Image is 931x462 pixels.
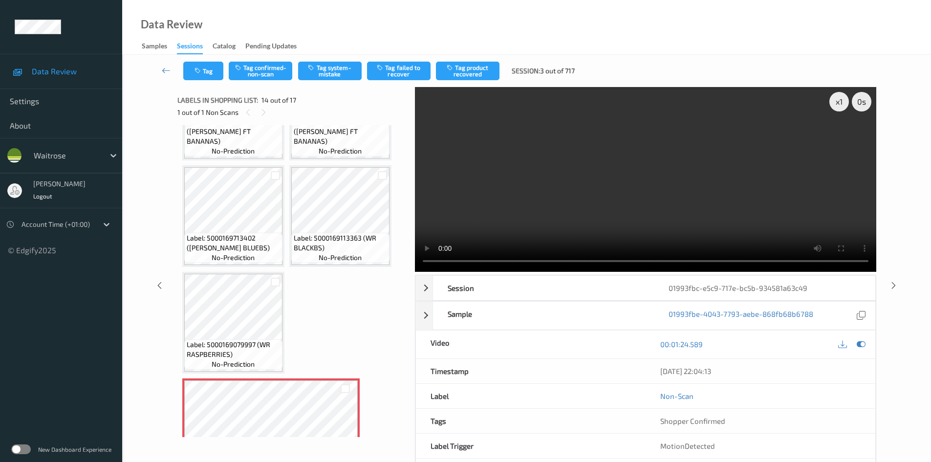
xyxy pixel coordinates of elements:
div: Sessions [177,41,203,54]
a: 01993fbe-4043-7793-aebe-868fb68b6788 [669,309,813,322]
a: Non-Scan [660,391,693,401]
div: Session01993fbc-e5c9-717e-bc5b-934581a63c49 [415,275,876,301]
span: no-prediction [319,146,362,156]
div: 0 s [852,92,871,111]
span: Shopper Confirmed [660,417,725,425]
div: 01993fbc-e5c9-717e-bc5b-934581a63c49 [654,276,875,300]
button: Tag system-mistake [298,62,362,80]
div: Pending Updates [245,41,297,53]
div: x 1 [829,92,849,111]
button: Tag confirmed-non-scan [229,62,292,80]
a: Samples [142,40,177,53]
span: no-prediction [212,253,255,263]
span: Label: 5000169525524 ([PERSON_NAME] FT BANANAS) [187,117,280,146]
div: MotionDetected [646,434,875,458]
div: Samples [142,41,167,53]
div: Tags [416,409,646,433]
div: Label [416,384,646,408]
a: Pending Updates [245,40,306,53]
div: [DATE] 22:04:13 [660,366,861,376]
span: Label: 5000169525524 ([PERSON_NAME] FT BANANAS) [294,117,387,146]
a: 00:01:24.589 [660,339,703,349]
div: Sample [433,302,654,330]
span: 3 out of 717 [540,66,575,76]
div: Video [416,330,646,358]
button: Tag failed to recover [367,62,431,80]
div: Data Review [141,20,202,29]
button: Tag [183,62,223,80]
button: Tag product recovered [436,62,499,80]
span: 14 out of 17 [261,95,296,105]
div: Sample01993fbe-4043-7793-aebe-868fb68b6788 [415,301,876,330]
span: Labels in shopping list: [177,95,258,105]
div: Catalog [213,41,236,53]
span: Label: 5000169713402 ([PERSON_NAME] BLUEBS) [187,233,280,253]
div: Timestamp [416,359,646,383]
a: Catalog [213,40,245,53]
span: Session: [512,66,540,76]
div: Session [433,276,654,300]
span: Label: 5000169113363 (WR BLACKBS) [294,233,387,253]
span: no-prediction [212,146,255,156]
span: no-prediction [319,253,362,263]
span: no-prediction [212,359,255,369]
div: 1 out of 1 Non Scans [177,106,408,118]
div: Label Trigger [416,434,646,458]
a: Sessions [177,40,213,54]
span: Label: 5000169079997 (WR RASPBERRIES) [187,340,280,359]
